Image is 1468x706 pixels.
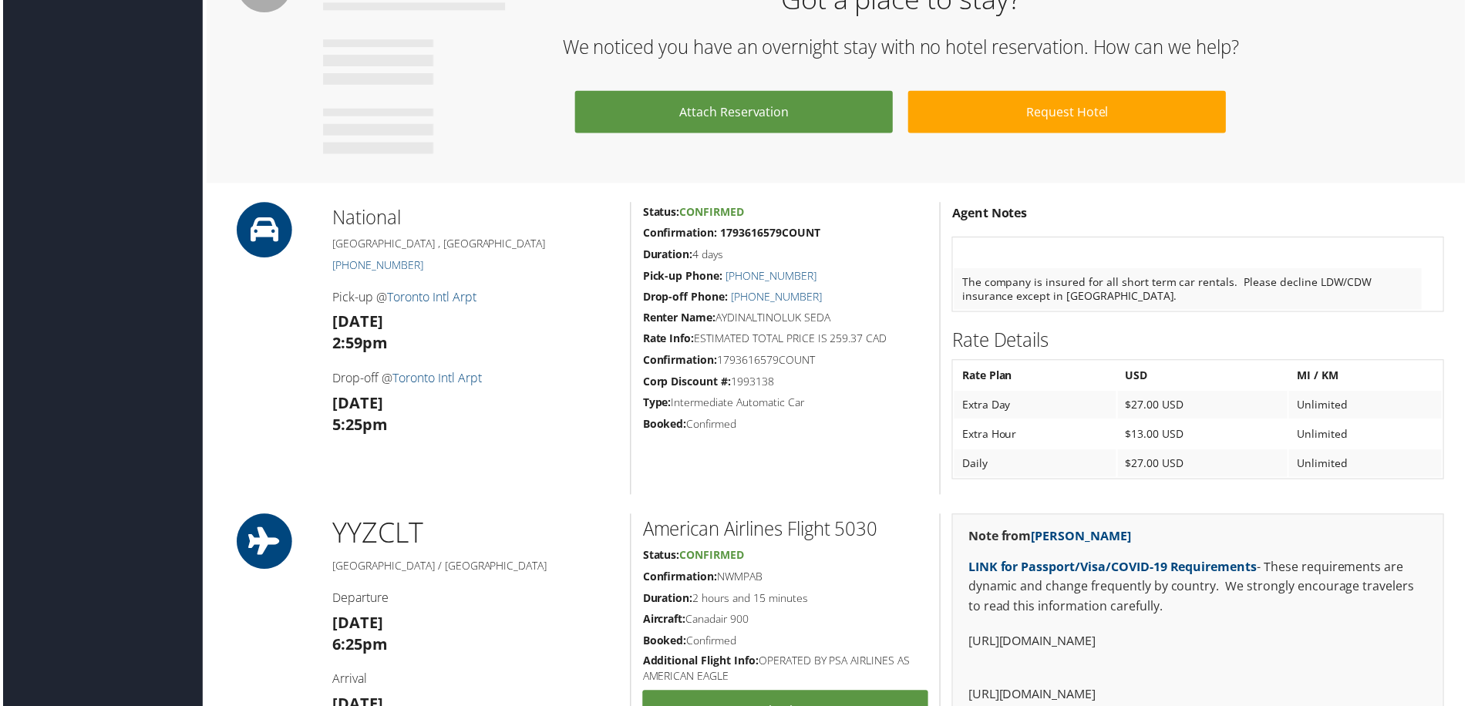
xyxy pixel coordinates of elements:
th: Rate Plan [955,363,1117,391]
h5: 2 hours and 15 minutes [642,593,929,608]
strong: 6:25pm [331,636,386,657]
span: Confirmed [679,550,744,564]
h4: Drop-off @ [331,371,618,388]
h5: [GEOGRAPHIC_DATA] / [GEOGRAPHIC_DATA] [331,560,618,576]
a: [PHONE_NUMBER] [731,290,822,304]
strong: Confirmation: [642,571,717,586]
strong: Aircraft: [642,614,685,628]
a: [PERSON_NAME] [1032,529,1133,546]
p: - These requirements are dynamic and change frequently by country. We strongly encourage traveler... [969,560,1431,619]
td: Unlimited [1291,422,1445,449]
h5: Confirmed [642,418,929,433]
td: $13.00 USD [1120,422,1291,449]
strong: Booked: [642,418,686,432]
h1: YYZ CLT [331,516,618,554]
span: Confirmed [679,205,744,220]
h4: Arrival [331,673,618,690]
p: [URL][DOMAIN_NAME] [969,634,1431,654]
strong: Booked: [642,635,686,650]
strong: Additional Flight Info: [642,656,759,671]
td: $27.00 USD [1120,451,1291,479]
strong: Renter Name: [642,311,715,326]
strong: 5:25pm [331,415,386,436]
strong: Pick-up Phone: [642,269,722,284]
h4: Departure [331,591,618,608]
h5: NWMPAB [642,571,929,587]
strong: Note from [969,529,1133,546]
a: [PHONE_NUMBER] [726,269,816,284]
h5: 1793616579COUNT [642,354,929,369]
td: Unlimited [1291,451,1445,479]
h4: Pick-up @ [331,289,618,306]
strong: Agent Notes [953,205,1029,222]
h5: Canadair 900 [642,614,929,629]
strong: Drop-off Phone: [642,290,728,304]
td: Daily [955,451,1117,479]
td: $27.00 USD [1120,392,1291,420]
h2: National [331,205,618,231]
h5: Intermediate Automatic Car [642,396,929,412]
h5: 4 days [642,247,929,263]
h5: [GEOGRAPHIC_DATA] , [GEOGRAPHIC_DATA] [331,237,618,252]
td: Extra Day [955,392,1117,420]
strong: Rate Info: [642,332,694,347]
h5: OPERATED BY PSA AIRLINES AS AMERICAN EAGLE [642,656,929,686]
h5: 1993138 [642,375,929,391]
h5: ESTIMATED TOTAL PRICE IS 259.37 CAD [642,332,929,348]
a: Request Hotel [909,91,1228,133]
h5: Confirmed [642,635,929,651]
strong: Type: [642,396,671,411]
h5: AYDINALTINOLUK SEDA [642,311,929,327]
h2: American Airlines Flight 5030 [642,518,929,544]
th: MI / KM [1291,363,1445,391]
a: Attach Reservation [574,91,894,133]
strong: Duration: [642,593,692,607]
strong: Status: [642,550,679,564]
p: The company is insured for all short term car rentals. Please decline LDW/CDW insurance except in... [963,276,1417,304]
strong: Status: [642,205,679,220]
a: LINK for Passport/Visa/COVID-19 Requirements [969,560,1259,577]
strong: [DATE] [331,614,382,635]
h2: Rate Details [953,328,1447,355]
a: [PHONE_NUMBER] [331,258,422,273]
td: Unlimited [1291,392,1445,420]
strong: [DATE] [331,312,382,333]
a: Toronto Intl Arpt [391,371,480,388]
td: Extra Hour [955,422,1117,449]
strong: Confirmation: [642,354,717,368]
th: USD [1120,363,1291,391]
a: Toronto Intl Arpt [386,289,475,306]
strong: [DATE] [331,394,382,415]
strong: Duration: [642,247,692,262]
strong: Corp Discount #: [642,375,731,390]
strong: 2:59pm [331,334,386,355]
strong: Confirmation: 1793616579COUNT [642,226,820,240]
